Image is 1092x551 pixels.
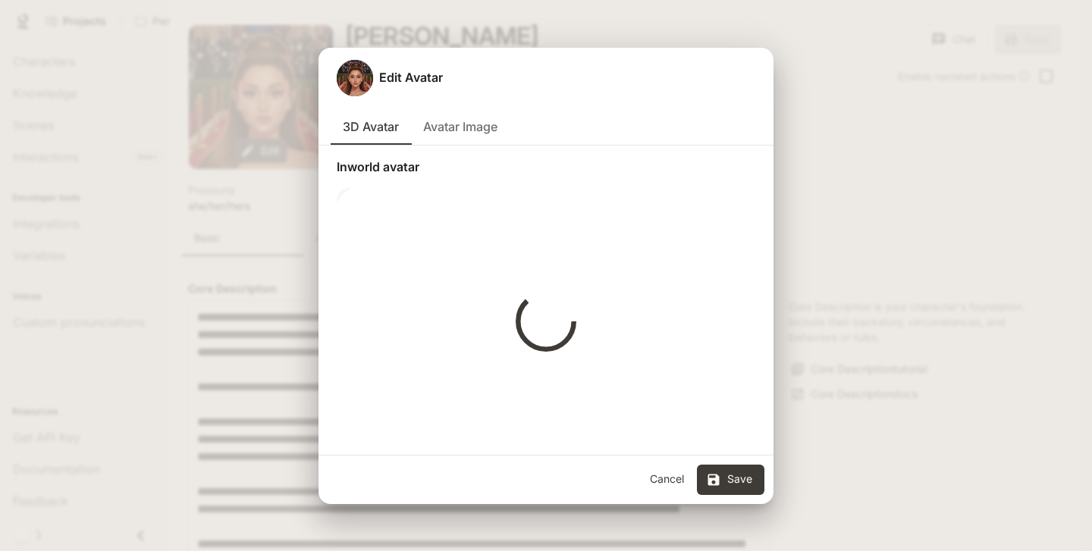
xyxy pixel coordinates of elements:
h5: Edit Avatar [379,69,443,86]
button: Avatar Image [411,108,510,145]
button: 3D Avatar [331,108,411,145]
div: Avatar image [337,60,373,96]
div: avatar type [331,108,761,145]
button: Save [697,465,764,495]
button: Open character avatar dialog [337,60,373,96]
button: Cancel [642,465,691,495]
p: Inworld avatar [337,158,755,176]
